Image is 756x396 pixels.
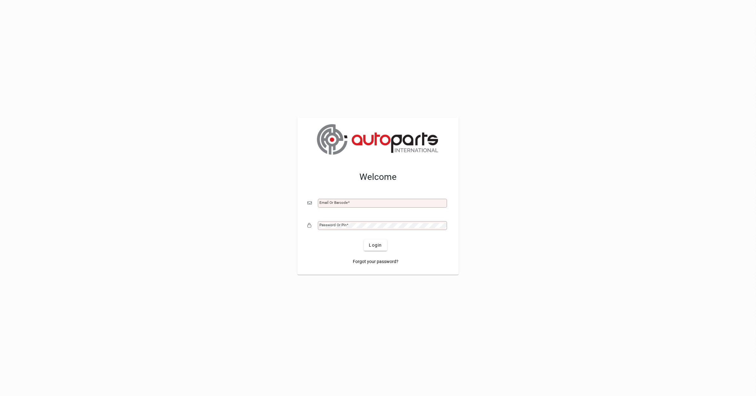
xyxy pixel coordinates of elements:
a: Forgot your password? [350,256,401,267]
mat-label: Email or Barcode [319,200,348,205]
button: Login [364,239,387,251]
mat-label: Password or Pin [319,223,346,227]
span: Forgot your password? [353,258,398,265]
span: Login [369,242,382,249]
h2: Welcome [307,172,449,182]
